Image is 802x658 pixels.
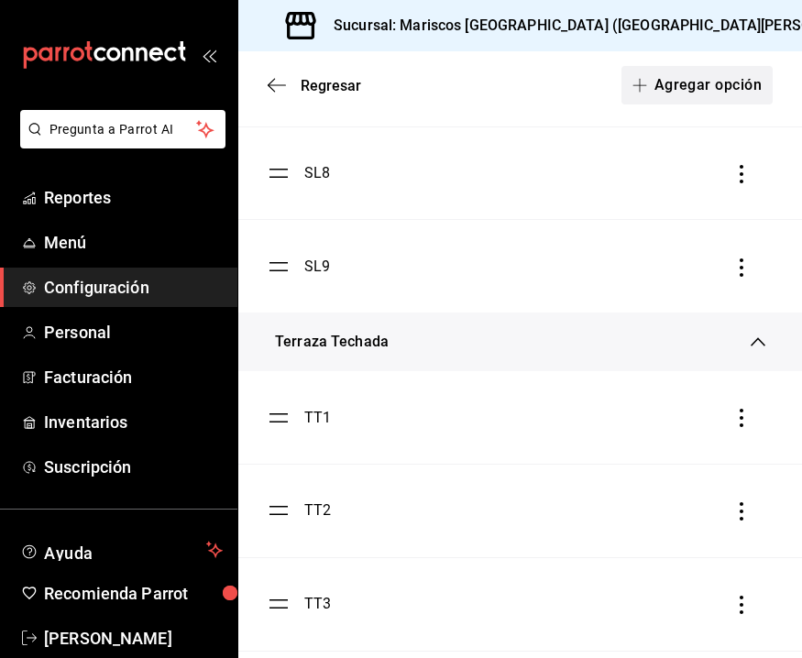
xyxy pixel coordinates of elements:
div: Terraza Techada [238,313,802,371]
span: Menú [44,230,223,255]
a: Pregunta a Parrot AI [13,133,225,152]
div: TT3 [304,593,331,615]
div: TT2 [304,499,331,521]
span: Facturación [44,365,223,389]
span: [PERSON_NAME] [44,626,223,651]
button: Regresar [268,77,361,94]
span: Recomienda Parrot [44,581,223,606]
span: Pregunta a Parrot AI [49,120,197,139]
button: Pregunta a Parrot AI [20,110,225,148]
div: TT1 [304,407,331,429]
span: Personal [44,320,223,345]
span: Reportes [44,185,223,210]
button: Agregar opción [621,66,773,104]
div: SL8 [304,162,330,184]
span: Suscripción [44,455,223,479]
span: Inventarios [44,410,223,434]
div: SL9 [304,256,330,278]
button: open_drawer_menu [202,48,216,62]
span: Regresar [301,77,361,94]
span: Configuración [44,275,223,300]
div: Terraza Techada [275,331,389,353]
span: Ayuda [44,539,199,561]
